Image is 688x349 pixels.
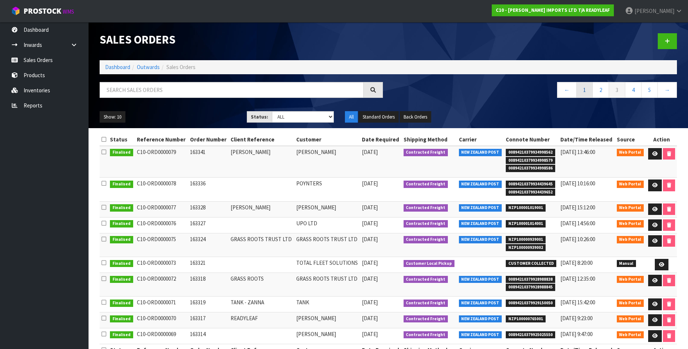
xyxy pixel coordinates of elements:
[362,315,378,322] span: [DATE]
[362,236,378,243] span: [DATE]
[617,220,644,227] span: Web Portal
[459,181,502,188] span: NEW ZEALAND POST
[188,297,229,312] td: 163319
[110,204,133,212] span: Finalised
[506,260,556,267] span: CUSTOMER COLLECTED
[110,236,133,243] span: Finalised
[506,276,555,283] span: 00894210379928988838
[404,315,448,323] span: Contracted Freight
[404,276,448,283] span: Contracted Freight
[135,297,188,312] td: C10-ORD0000071
[506,149,555,156] span: 00894210379934998562
[188,257,229,273] td: 163321
[459,331,502,339] span: NEW ZEALAND POST
[135,146,188,178] td: C10-ORD0000079
[135,217,188,233] td: C10-ORD0000076
[100,111,125,123] button: Show: 10
[24,6,61,16] span: ProStock
[294,257,360,273] td: TOTAL FLEET SOLUTIONS
[110,181,133,188] span: Finalised
[560,259,592,266] span: [DATE] 8:20:00
[615,134,646,146] th: Source
[459,236,502,243] span: NEW ZEALAND POST
[617,204,644,212] span: Web Portal
[404,331,448,339] span: Contracted Freight
[394,82,677,100] nav: Page navigation
[188,233,229,257] td: 163324
[294,201,360,217] td: [PERSON_NAME]
[188,217,229,233] td: 163327
[506,181,555,188] span: 00894210379934439645
[402,134,457,146] th: Shipping Method
[506,157,555,164] span: 00894210379934998579
[135,273,188,296] td: C10-ORD0000072
[188,178,229,201] td: 163336
[506,284,555,291] span: 00894210379928988845
[63,8,74,15] small: WMS
[559,134,615,146] th: Date/Time Released
[404,236,448,243] span: Contracted Freight
[294,233,360,257] td: GRASS ROOTS TRUST LTD
[188,312,229,328] td: 163317
[404,149,448,156] span: Contracted Freight
[560,236,595,243] span: [DATE] 10:26:00
[135,312,188,328] td: C10-ORD0000070
[229,312,294,328] td: READYLEAF
[100,82,364,98] input: Search sales orders
[362,331,378,338] span: [DATE]
[400,111,431,123] button: Back Orders
[560,331,592,338] span: [DATE] 9:47:00
[457,134,504,146] th: Carrier
[108,134,135,146] th: Status
[617,276,644,283] span: Web Portal
[135,201,188,217] td: C10-ORD0000077
[294,297,360,312] td: TANK
[617,260,636,267] span: Manual
[110,315,133,323] span: Finalised
[404,181,448,188] span: Contracted Freight
[362,204,378,211] span: [DATE]
[506,331,555,339] span: 00894210379925025550
[229,201,294,217] td: [PERSON_NAME]
[294,312,360,328] td: [PERSON_NAME]
[359,111,399,123] button: Standard Orders
[188,134,229,146] th: Order Number
[617,181,644,188] span: Web Portal
[560,220,595,227] span: [DATE] 14:56:00
[229,146,294,178] td: [PERSON_NAME]
[496,7,610,13] strong: C10 - [PERSON_NAME] IMPORTS LTD T/A READYLEAF
[135,257,188,273] td: C10-ORD0000073
[635,7,674,14] span: [PERSON_NAME]
[362,220,378,227] span: [DATE]
[560,180,595,187] span: [DATE] 10:16:00
[625,82,642,98] a: 4
[459,276,502,283] span: NEW ZEALAND POST
[641,82,658,98] a: 5
[110,331,133,339] span: Finalised
[229,233,294,257] td: GRASS ROOTS TRUST LTD
[135,233,188,257] td: C10-ORD0000075
[294,134,360,146] th: Customer
[137,64,160,71] a: Outwards
[560,275,595,282] span: [DATE] 12:35:00
[362,299,378,306] span: [DATE]
[617,315,644,323] span: Web Portal
[188,328,229,344] td: 163314
[294,273,360,296] td: GRASS ROOTS TRUST LTD
[459,220,502,227] span: NEW ZEALAND POST
[557,82,577,98] a: ←
[345,111,358,123] button: All
[617,331,644,339] span: Web Portal
[188,273,229,296] td: 163318
[294,178,360,201] td: POYNTERS
[251,114,268,120] strong: Status:
[229,273,294,296] td: GRASS ROOTS
[135,328,188,344] td: C10-ORD0000069
[609,82,625,98] a: 3
[560,204,595,211] span: [DATE] 15:12:00
[110,220,133,227] span: Finalised
[360,134,401,146] th: Date Required
[646,134,677,146] th: Action
[404,300,448,307] span: Contracted Freight
[362,259,378,266] span: [DATE]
